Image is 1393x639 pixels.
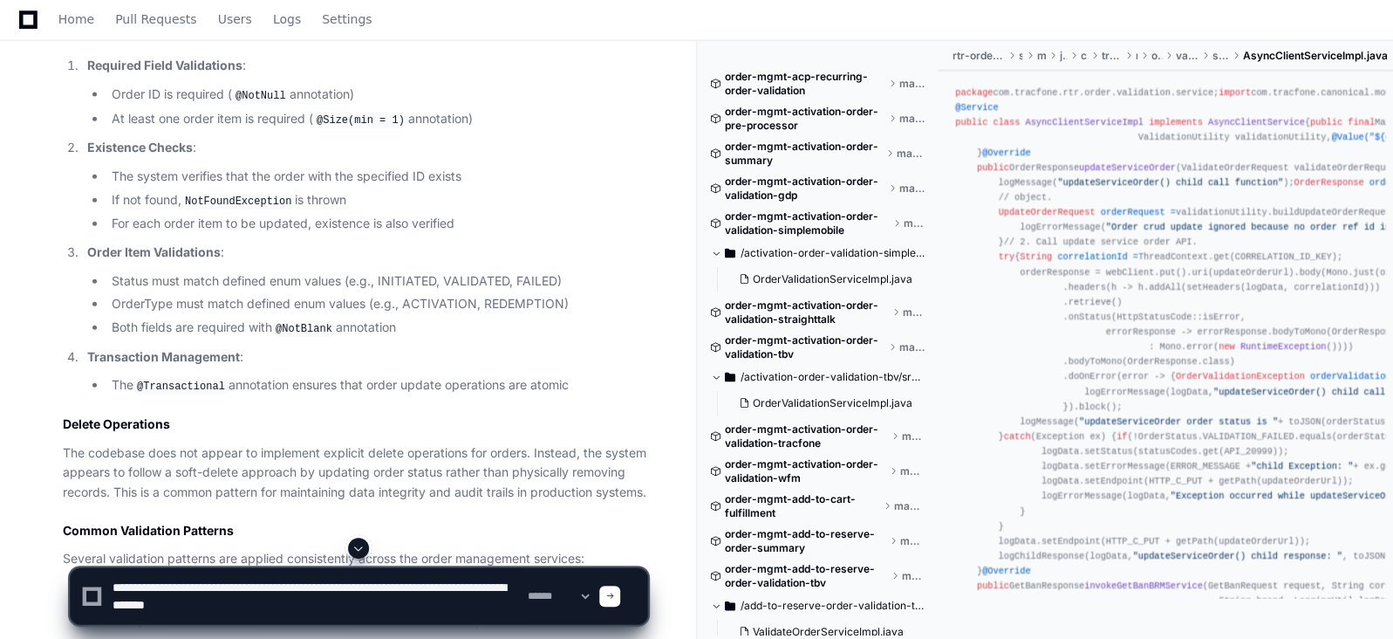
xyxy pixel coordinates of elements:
[725,105,886,133] span: order-mgmt-activation-order-pre-processor
[106,294,647,314] li: OrderType must match defined enum values (e.g., ACTIVATION, REDEMPTION)
[999,192,1053,203] span: // object.
[725,210,890,237] span: order-mgmt-activation-order-validation-simplemobile
[87,58,242,72] strong: Required Field Validations
[725,492,881,520] span: order-mgmt-add-to-cart-fulfillment
[725,140,884,168] span: order-mgmt-activation-order-summary
[313,113,408,128] code: @Size(min = 1)
[63,443,647,503] p: The codebase does not appear to implement explicit delete operations for orders. Instead, the sys...
[106,85,647,106] li: Order ID is required ( annotation)
[1243,49,1388,63] span: AsyncClientServiceImpl.java
[753,396,912,410] span: OrderValidationServiceImpl.java
[181,194,295,210] code: NotFoundException
[1133,251,1138,262] span: =
[1171,207,1176,217] span: =
[1151,49,1162,63] span: order
[87,138,647,158] p: :
[993,117,1020,127] span: class
[977,162,1009,173] span: public
[894,499,925,513] span: master
[753,272,912,286] span: OrderValidationServiceImpl.java
[902,429,925,443] span: master
[87,349,240,364] strong: Transaction Management
[904,216,925,230] span: master
[903,306,925,319] span: master
[273,14,301,24] span: Logs
[732,391,915,416] button: OrderValidationServiceImpl.java
[106,318,647,339] li: Both fields are required with annotation
[900,534,925,548] span: master
[725,243,735,264] svg: Directory
[106,190,647,211] li: If not found, is thrown
[955,87,993,98] span: package
[899,182,925,196] span: master
[322,14,372,24] span: Settings
[1219,341,1234,352] span: new
[1219,87,1251,98] span: import
[1004,237,1198,247] span: // 2. Call update service order API.
[1057,251,1127,262] span: correlationId
[725,70,885,98] span: order-mgmt-acp-recurring-order-validation
[1019,49,1023,63] span: src
[106,271,647,292] li: Status must match defined enum values (e.g., INITIATED, VALIDATED, FAILED)
[955,117,987,127] span: public
[63,416,647,433] h2: Delete Operations
[106,109,647,130] li: At least one order item is required ( annotation)
[999,251,1014,262] span: try
[899,112,925,126] span: master
[725,457,886,485] span: order-mgmt-activation-order-validation-wfm
[58,14,94,24] span: Home
[725,333,885,361] span: order-mgmt-activation-order-validation-tbv
[1240,341,1327,352] span: RuntimeException
[899,77,925,91] span: master
[1079,416,1278,427] span: "updateServiceOrder order status is "
[897,147,925,161] span: master
[1348,117,1375,127] span: final
[1101,207,1165,217] span: orderRequest
[272,321,336,337] code: @NotBlank
[1025,117,1144,127] span: AsyncClientServiceImpl
[115,14,196,24] span: Pull Requests
[106,214,647,234] li: For each order item to be updated, existence is also verified
[741,246,925,260] span: /activation-order-validation-simplemobile/src/main/java/com/tracfone/activation/order/validation/...
[106,375,647,396] li: The annotation ensures that order update operations are atomic
[1036,49,1045,63] span: main
[711,363,925,391] button: /activation-order-validation-tbv/src/main/java/com/tracfone/activation/order/validation/tbv/service
[952,49,1004,63] span: rtr-order-validation
[1212,49,1229,63] span: service
[232,88,290,104] code: @NotNull
[1079,162,1176,173] span: updateServiceOrder
[87,56,647,76] p: :
[1136,49,1137,63] span: rtr
[133,379,229,395] code: @Transactional
[899,340,925,354] span: master
[899,464,925,478] span: master
[1310,117,1342,127] span: public
[955,102,998,113] span: @Service
[1176,371,1305,381] span: OrderValidationException
[982,148,1030,158] span: @Override
[725,175,886,203] span: order-mgmt-activation-order-validation-gdp
[1208,117,1305,127] span: AsyncClientService
[725,367,735,388] svg: Directory
[1251,461,1353,471] span: "child Exception: "
[63,522,647,539] h2: Common Validation Patterns
[87,140,193,155] strong: Existence Checks
[1149,117,1203,127] span: implements
[741,370,925,384] span: /activation-order-validation-tbv/src/main/java/com/tracfone/activation/order/validation/tbv/service
[87,347,647,368] p: :
[1057,177,1283,188] span: "updateServiceOrder() child call function"
[999,207,1096,217] span: UpdateOrderRequest
[1116,431,1127,442] span: if
[1060,49,1067,63] span: java
[1020,251,1052,262] span: String
[1294,177,1363,188] span: OrderResponse
[725,423,888,450] span: order-mgmt-activation-order-validation-tracfone
[1004,431,1031,442] span: catch
[725,299,889,326] span: order-mgmt-activation-order-validation-straighttalk
[87,243,647,263] p: :
[711,239,925,267] button: /activation-order-validation-simplemobile/src/main/java/com/tracfone/activation/order/validation/...
[87,244,221,259] strong: Order Item Validations
[106,167,647,187] li: The system verifies that the order with the specified ID exists
[218,14,252,24] span: Users
[1176,49,1198,63] span: validation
